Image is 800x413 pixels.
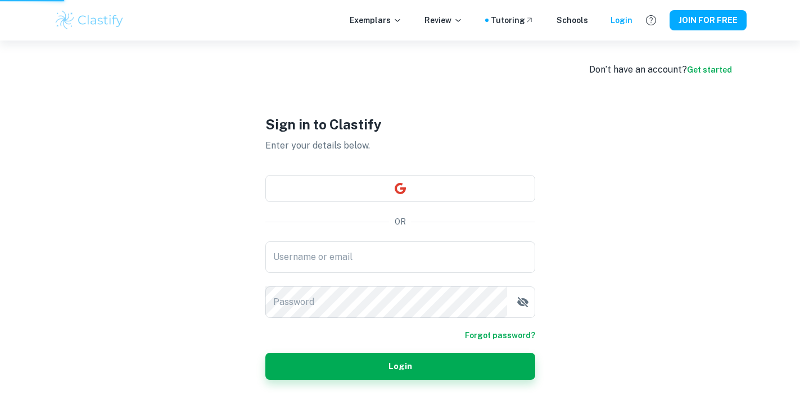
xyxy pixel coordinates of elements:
[265,353,535,380] button: Login
[54,9,125,32] img: Clastify logo
[670,10,747,30] button: JOIN FOR FREE
[424,14,463,26] p: Review
[265,114,535,134] h1: Sign in to Clastify
[589,63,732,77] div: Don’t have an account?
[350,14,402,26] p: Exemplars
[611,14,632,26] a: Login
[465,329,535,342] a: Forgot password?
[557,14,588,26] a: Schools
[687,65,732,74] a: Get started
[395,216,406,228] p: OR
[641,11,661,30] button: Help and Feedback
[265,139,535,152] p: Enter your details below.
[491,14,534,26] a: Tutoring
